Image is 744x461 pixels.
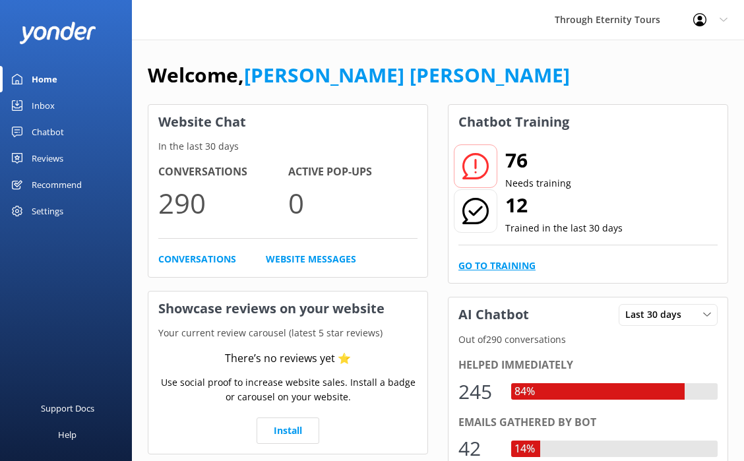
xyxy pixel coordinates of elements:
[257,417,319,444] a: Install
[32,92,55,119] div: Inbox
[148,139,427,154] p: In the last 30 days
[511,441,538,458] div: 14%
[458,414,718,431] div: Emails gathered by bot
[148,326,427,340] p: Your current review carousel (latest 5 star reviews)
[158,252,236,266] a: Conversations
[148,292,427,326] h3: Showcase reviews on your website
[288,181,418,225] p: 0
[505,189,623,221] h2: 12
[449,297,539,332] h3: AI Chatbot
[458,259,536,273] a: Go to Training
[505,144,571,176] h2: 76
[449,105,579,139] h3: Chatbot Training
[449,332,728,347] p: Out of 290 conversations
[458,357,718,374] div: Helped immediately
[58,421,77,448] div: Help
[148,59,570,91] h1: Welcome,
[505,176,571,191] p: Needs training
[41,395,94,421] div: Support Docs
[505,221,623,235] p: Trained in the last 30 days
[32,145,63,171] div: Reviews
[32,198,63,224] div: Settings
[32,119,64,145] div: Chatbot
[244,61,570,88] a: [PERSON_NAME] [PERSON_NAME]
[511,383,538,400] div: 84%
[148,105,427,139] h3: Website Chat
[32,171,82,198] div: Recommend
[266,252,356,266] a: Website Messages
[625,307,689,322] span: Last 30 days
[32,66,57,92] div: Home
[225,350,351,367] div: There’s no reviews yet ⭐
[458,376,498,408] div: 245
[158,181,288,225] p: 290
[158,375,418,405] p: Use social proof to increase website sales. Install a badge or carousel on your website.
[158,164,288,181] h4: Conversations
[288,164,418,181] h4: Active Pop-ups
[20,22,96,44] img: yonder-white-logo.png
